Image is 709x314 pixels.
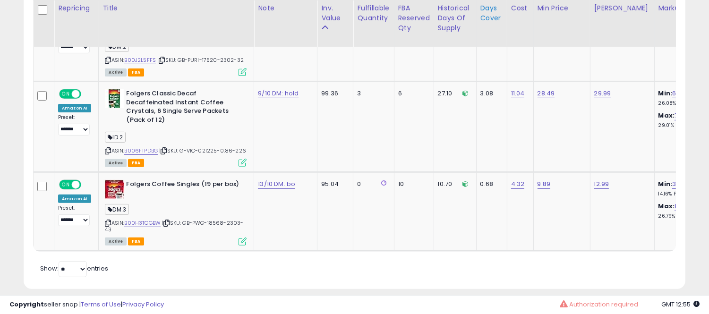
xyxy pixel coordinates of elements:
[105,219,243,233] span: | SKU: GB-PWG-18568-2303-43
[357,180,386,188] div: 0
[60,90,72,98] span: ON
[105,159,127,167] span: All listings currently available for purchase on Amazon
[128,238,144,246] span: FBA
[675,111,691,120] a: 78.80
[398,3,430,33] div: FBA Reserved Qty
[258,89,299,98] a: 9/10 DM: hold
[398,89,427,98] div: 6
[80,180,95,188] span: OFF
[438,89,469,98] div: 27.10
[105,89,247,166] div: ASIN:
[103,3,250,13] div: Title
[658,89,673,98] b: Min:
[157,56,244,64] span: | SKU: GB-PURI-17520-2302-32
[511,179,525,189] a: 4.32
[321,3,349,23] div: Inv. value
[258,3,313,13] div: Note
[357,3,390,23] div: Fulfillable Quantity
[105,204,129,215] span: DM.3
[480,3,503,23] div: Days Cover
[658,202,675,211] b: Max:
[658,111,675,120] b: Max:
[58,104,91,112] div: Amazon AI
[128,68,144,76] span: FBA
[105,8,247,75] div: ASIN:
[9,300,164,309] div: seller snap | |
[658,179,673,188] b: Min:
[105,180,124,199] img: 517nnqFSUYL._SL40_.jpg
[80,90,95,98] span: OFF
[105,68,127,76] span: All listings currently available for purchase on Amazon
[60,180,72,188] span: ON
[58,3,94,13] div: Repricing
[569,300,638,309] span: Authorization required
[40,264,108,273] span: Show: entries
[480,89,500,98] div: 3.08
[672,89,689,98] a: 67.30
[438,3,472,33] div: Historical Days Of Supply
[124,147,158,155] a: B006FTPDBG
[126,180,241,191] b: Folgers Coffee Singles (19 per box)
[128,159,144,167] span: FBA
[594,89,611,98] a: 29.99
[594,179,609,189] a: 12.99
[480,180,500,188] div: 0.68
[58,114,91,136] div: Preset:
[538,89,555,98] a: 28.49
[675,202,692,211] a: 80.56
[661,300,700,309] span: 2025-10-14 12:55 GMT
[594,3,650,13] div: [PERSON_NAME]
[9,300,44,309] strong: Copyright
[538,3,586,13] div: Min Price
[511,89,525,98] a: 11.04
[105,89,124,108] img: 51V9reHommL._SL40_.jpg
[105,180,247,245] div: ASIN:
[672,179,688,189] a: 32.41
[438,180,469,188] div: 10.70
[511,3,530,13] div: Cost
[58,195,91,203] div: Amazon AI
[321,180,346,188] div: 95.04
[81,300,121,309] a: Terms of Use
[124,219,161,227] a: B00H3TCGBW
[538,179,551,189] a: 9.89
[122,300,164,309] a: Privacy Policy
[321,89,346,98] div: 99.36
[258,179,295,189] a: 13/10 DM: bo
[105,132,126,143] span: ID.2
[58,205,91,226] div: Preset:
[398,180,427,188] div: 10
[159,147,246,154] span: | SKU: G-VIC-021225-0.86-226
[105,238,127,246] span: All listings currently available for purchase on Amazon
[124,56,156,64] a: B00J2L5FFS
[126,89,241,127] b: Folgers Classic Decaf Decaffeinated Instant Coffee Crystals, 6 Single Serve Packets (Pack of 12)
[357,89,386,98] div: 3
